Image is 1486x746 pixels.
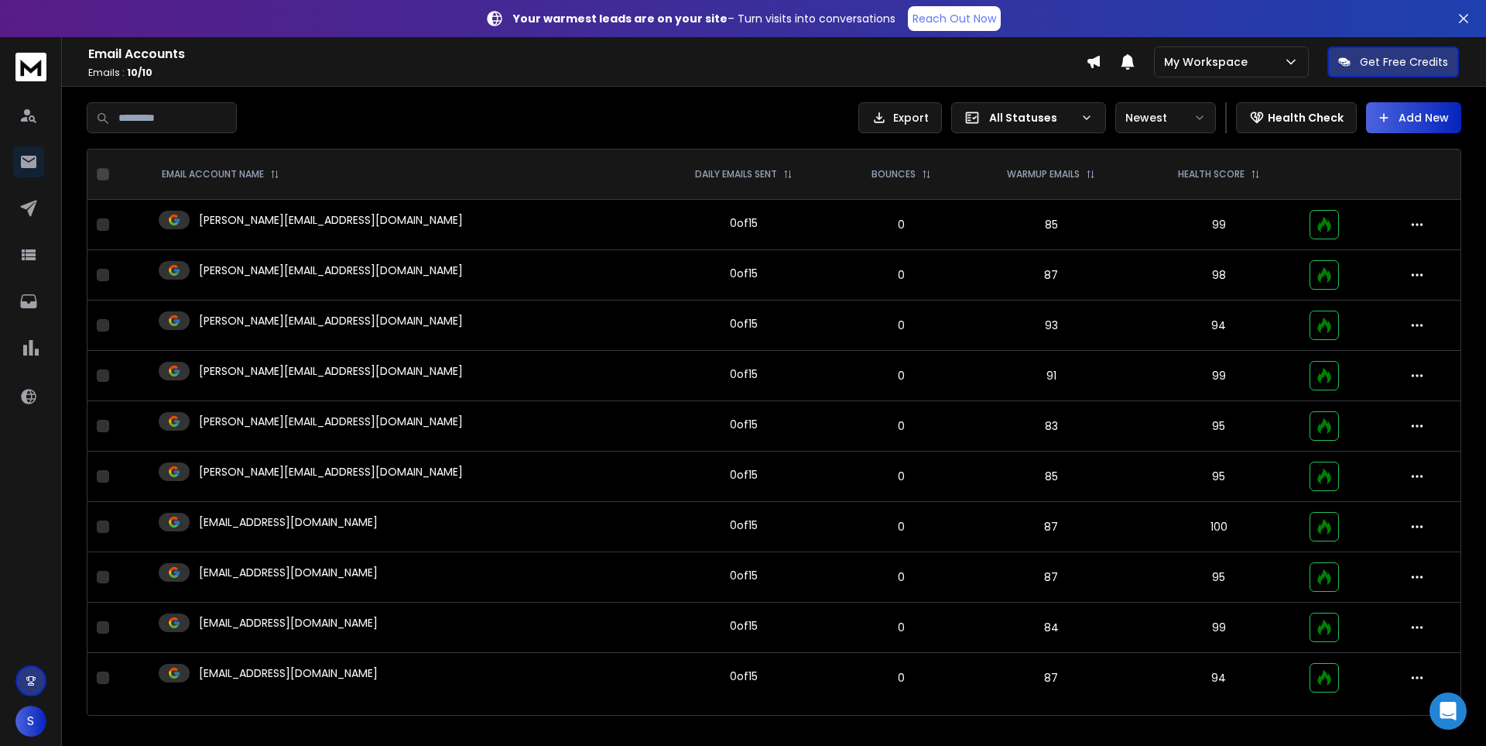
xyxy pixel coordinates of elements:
td: 98 [1138,250,1300,301]
div: Open Intercom Messenger [1430,693,1467,730]
p: DAILY EMAILS SENT [695,168,777,180]
p: [PERSON_NAME][EMAIL_ADDRESS][DOMAIN_NAME] [199,414,463,429]
td: 83 [965,401,1137,452]
strong: Your warmest leads are on your site [513,11,728,26]
p: HEALTH SCORE [1178,168,1245,180]
td: 99 [1138,603,1300,653]
p: [PERSON_NAME][EMAIL_ADDRESS][DOMAIN_NAME] [199,212,463,228]
img: logo [15,53,46,81]
div: 0 of 15 [730,316,758,332]
td: 87 [965,552,1137,603]
td: 94 [1138,653,1300,703]
td: 87 [965,502,1137,552]
td: 85 [965,200,1137,250]
div: 0 of 15 [730,568,758,583]
p: Health Check [1268,110,1344,125]
p: 0 [846,217,956,232]
td: 95 [1138,401,1300,452]
p: 0 [846,318,956,333]
p: [PERSON_NAME][EMAIL_ADDRESS][DOMAIN_NAME] [199,313,463,328]
p: 0 [846,267,956,283]
button: S [15,706,46,737]
div: 0 of 15 [730,517,758,533]
p: WARMUP EMAILS [1007,168,1080,180]
td: 95 [1138,552,1300,603]
td: 91 [965,351,1137,401]
p: [EMAIL_ADDRESS][DOMAIN_NAME] [199,565,378,580]
p: BOUNCES [871,168,916,180]
div: 0 of 15 [730,366,758,382]
p: [PERSON_NAME][EMAIL_ADDRESS][DOMAIN_NAME] [199,464,463,480]
p: 0 [846,368,956,383]
p: [PERSON_NAME][EMAIL_ADDRESS][DOMAIN_NAME] [199,263,463,278]
td: 85 [965,452,1137,502]
td: 100 [1138,502,1300,552]
p: [EMAIL_ADDRESS][DOMAIN_NAME] [199,514,378,530]
td: 87 [965,653,1137,703]
div: 0 of 15 [730,467,758,483]
div: 0 of 15 [730,618,758,634]
p: 0 [846,620,956,635]
div: EMAIL ACCOUNT NAME [162,168,279,180]
h1: Email Accounts [88,45,1086,64]
p: [PERSON_NAME][EMAIL_ADDRESS][DOMAIN_NAME] [199,363,463,379]
td: 93 [965,301,1137,351]
p: 0 [846,469,956,484]
p: Emails : [88,67,1086,79]
button: Get Free Credits [1327,46,1459,77]
p: My Workspace [1164,54,1254,70]
span: 10 / 10 [127,66,152,79]
td: 99 [1138,200,1300,250]
p: – Turn visits into conversations [513,11,895,26]
button: Add New [1366,102,1461,133]
a: Reach Out Now [908,6,1001,31]
button: Export [858,102,942,133]
p: [EMAIL_ADDRESS][DOMAIN_NAME] [199,615,378,631]
p: 0 [846,418,956,434]
td: 84 [965,603,1137,653]
p: All Statuses [989,110,1074,125]
p: 0 [846,670,956,686]
td: 95 [1138,452,1300,502]
div: 0 of 15 [730,266,758,281]
p: 0 [846,569,956,585]
button: Newest [1115,102,1216,133]
p: Reach Out Now [912,11,996,26]
p: [EMAIL_ADDRESS][DOMAIN_NAME] [199,665,378,681]
td: 99 [1138,351,1300,401]
p: 0 [846,519,956,535]
td: 87 [965,250,1137,301]
p: Get Free Credits [1360,54,1448,70]
div: 0 of 15 [730,417,758,432]
td: 94 [1138,301,1300,351]
div: 0 of 15 [730,215,758,231]
button: Health Check [1236,102,1357,133]
div: 0 of 15 [730,669,758,684]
